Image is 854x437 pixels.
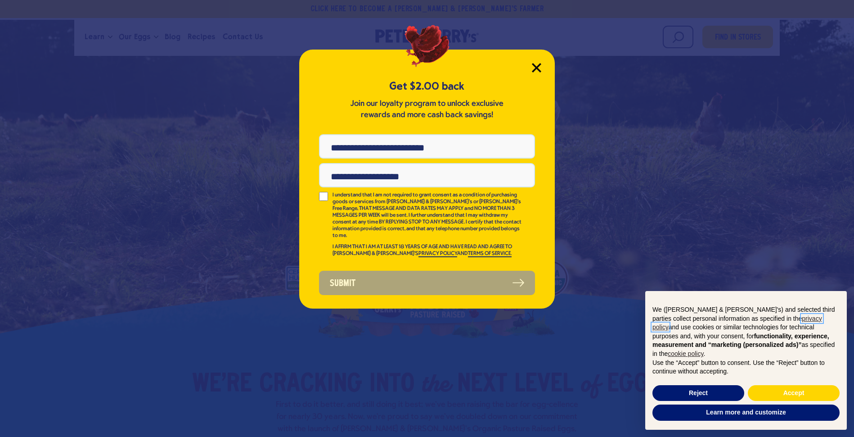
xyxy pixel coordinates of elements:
[668,350,703,357] a: cookie policy
[319,271,535,295] button: Submit
[333,192,522,239] p: I understand that I am not required to grant consent as a condition of purchasing goods or servic...
[652,359,840,376] p: Use the “Accept” button to consent. Use the “Reject” button to continue without accepting.
[652,405,840,421] button: Learn more and customize
[333,244,522,257] p: I AFFIRM THAT I AM AT LEAST 18 YEARS OF AGE AND HAVE READ AND AGREE TO [PERSON_NAME] & [PERSON_NA...
[638,284,854,437] div: Notice
[748,385,840,401] button: Accept
[652,315,822,331] a: privacy policy
[319,192,328,201] input: I understand that I am not required to grant consent as a condition of purchasing goods or servic...
[468,251,511,257] a: TERMS OF SERVICE.
[652,305,840,359] p: We ([PERSON_NAME] & [PERSON_NAME]'s) and selected third parties collect personal information as s...
[319,79,535,94] h5: Get $2.00 back
[418,251,457,257] a: PRIVACY POLICY
[532,63,541,73] button: Close Modal
[348,98,506,121] p: Join our loyalty program to unlock exclusive rewards and more cash back savings!
[652,385,744,401] button: Reject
